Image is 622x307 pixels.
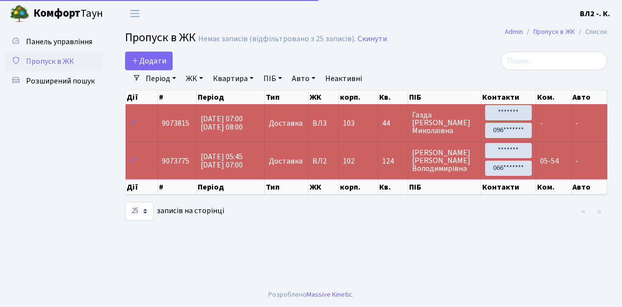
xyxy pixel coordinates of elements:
span: Пропуск в ЖК [125,29,196,46]
span: Таун [33,5,103,22]
span: 9073775 [162,156,189,167]
a: Пропуск в ЖК [5,52,103,71]
span: - [540,118,543,129]
th: Період [197,90,265,104]
nav: breadcrumb [490,22,622,42]
a: Квартира [209,70,258,87]
span: 103 [343,118,355,129]
span: ВЛ2 [312,157,335,165]
th: корп. [339,90,378,104]
span: ВЛ3 [312,119,335,127]
th: Тип [265,90,309,104]
div: Немає записів (відфільтровано з 25 записів). [198,34,356,44]
a: ЖК [182,70,207,87]
a: Період [142,70,180,87]
img: logo.png [10,4,29,24]
th: ЖК [309,180,339,195]
th: Ком. [536,90,572,104]
th: Період [197,180,265,195]
span: - [575,118,578,129]
th: Дії [126,180,158,195]
a: ВЛ2 -. К. [580,8,610,20]
a: Додати [125,52,173,70]
span: Доставка [269,119,303,127]
a: Панель управління [5,32,103,52]
a: Неактивні [321,70,366,87]
th: Контакти [481,180,536,195]
th: ПІБ [408,90,481,104]
span: Розширений пошук [26,76,95,86]
th: Контакти [481,90,536,104]
th: Авто [571,180,607,195]
li: Список [575,27,607,37]
span: [DATE] 07:00 [DATE] 08:00 [201,113,243,133]
div: Розроблено . [268,289,354,300]
th: Авто [571,90,607,104]
a: Авто [288,70,319,87]
b: Комфорт [33,5,80,21]
button: Переключити навігацію [123,5,147,22]
span: 9073815 [162,118,189,129]
span: 124 [382,157,404,165]
span: Доставка [269,157,303,165]
a: Розширений пошук [5,71,103,91]
th: # [158,90,197,104]
th: Ком. [536,180,572,195]
label: записів на сторінці [125,202,224,221]
span: Додати [131,56,166,66]
th: ЖК [309,90,339,104]
th: Тип [265,180,309,195]
a: Пропуск в ЖК [533,27,575,37]
span: [PERSON_NAME] [PERSON_NAME] Володимирівна [412,149,477,172]
a: Admin [505,27,523,37]
span: 05-54 [540,156,559,167]
span: 44 [382,119,404,127]
input: Пошук... [501,52,607,70]
a: ПІБ [259,70,286,87]
span: Панель управління [26,36,92,47]
span: Пропуск в ЖК [26,56,74,67]
a: Скинути [358,34,387,44]
th: ПІБ [408,180,481,195]
span: 102 [343,156,355,167]
a: Massive Kinetic [307,289,352,300]
span: - [575,156,578,167]
th: Дії [126,90,158,104]
select: записів на сторінці [125,202,154,221]
th: Кв. [378,180,408,195]
span: Газда [PERSON_NAME] Миколаївна [412,111,477,135]
b: ВЛ2 -. К. [580,8,610,19]
th: Кв. [378,90,408,104]
th: # [158,180,197,195]
th: корп. [339,180,378,195]
span: [DATE] 05:45 [DATE] 07:00 [201,151,243,170]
